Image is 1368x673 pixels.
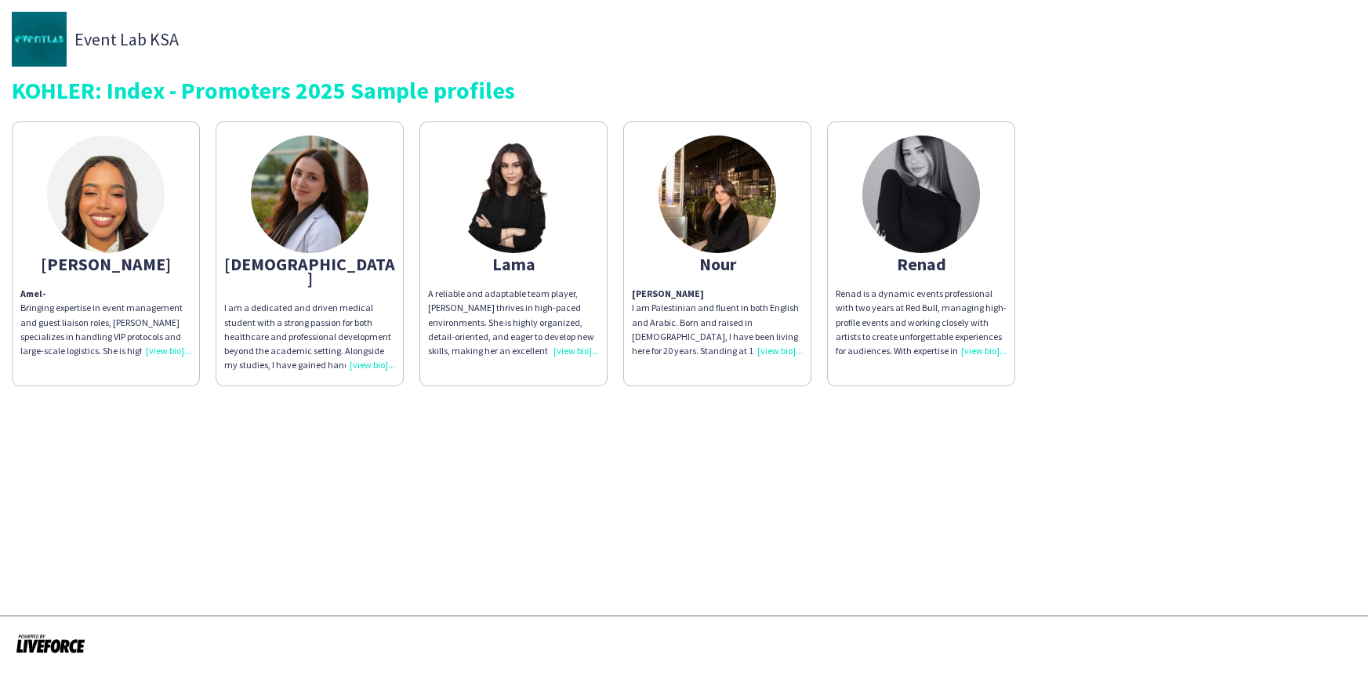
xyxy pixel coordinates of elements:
div: A reliable and adaptable team player, [PERSON_NAME] thrives in high-paced environments. She is hi... [428,287,599,358]
img: thumb-679938f59e16b.jpeg [659,136,776,253]
span: Event Lab KSA [74,32,179,46]
div: [DEMOGRAPHIC_DATA] [224,257,395,285]
div: KOHLER: Index - Promoters 2025 Sample profiles [12,78,1356,102]
img: thumb-681220cc550b1.jpeg [47,136,165,253]
div: Renad is a dynamic events professional with two years at Red Bull, managing high-profile events a... [836,287,1007,358]
div: Nour [632,257,803,271]
div: [PERSON_NAME] [20,257,191,271]
img: thumb-6818eb475a471.jpeg [251,136,368,253]
img: thumb-6755ce98b1be2.jpeg [862,136,980,253]
img: thumb-67f452eed82c9.jpeg [455,136,572,253]
p: I am Palestinian and fluent in both English and Arabic. Born and raised in [DEMOGRAPHIC_DATA], I ... [632,287,803,358]
div: I am a dedicated and driven medical student with a strong passion for both healthcare and profess... [224,301,395,372]
div: Lama [428,257,599,271]
p: Bringing expertise in event management and guest liaison roles, [PERSON_NAME] specializes in hand... [20,287,191,358]
div: Renad [836,257,1007,271]
b: [PERSON_NAME] [632,288,704,299]
span: - [42,288,45,299]
b: Amel [20,288,45,299]
img: Powered by Liveforce [16,632,85,654]
img: thumb-a7f27225-b7c6-458e-a4fb-b218dfe57e73.jpg [12,12,67,67]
